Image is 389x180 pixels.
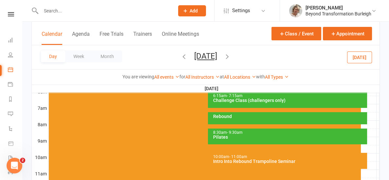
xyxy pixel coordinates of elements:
[213,98,366,103] div: Challenge Class (challengers only)
[100,31,123,45] button: Free Trials
[232,3,250,18] span: Settings
[213,159,366,164] div: Intro Into Rebound Trampoline Seminar
[92,50,122,62] button: Month
[213,155,366,159] div: 10:00am
[162,31,199,45] button: Online Meetings
[20,158,25,163] span: 2
[227,93,242,98] span: - 7:15am
[179,74,185,79] strong: for
[265,74,289,80] a: All Types
[65,50,92,62] button: Week
[220,74,224,79] strong: at
[32,120,48,129] th: 8am
[271,27,321,40] button: Class / Event
[122,74,154,79] strong: You are viewing
[8,78,23,92] a: Payments
[8,137,23,151] a: Product Sales
[323,27,372,40] button: Appointment
[306,11,371,17] div: Beyond Transformation Burleigh
[227,130,242,135] span: - 9:30am
[289,4,302,17] img: thumb_image1597172689.png
[8,92,23,107] a: Reports
[133,31,152,45] button: Trainers
[7,158,22,173] iframe: Intercom live chat
[194,51,217,61] button: [DATE]
[347,51,372,63] button: [DATE]
[154,74,179,80] a: All events
[72,31,90,45] button: Agenda
[32,104,48,112] th: 7am
[256,74,265,79] strong: with
[229,154,247,159] span: - 11:00am
[48,85,377,93] th: [DATE]
[32,170,48,178] th: 11am
[213,130,366,135] div: 8:30am
[185,74,220,80] a: All Instructors
[32,153,48,161] th: 10am
[41,50,65,62] button: Day
[8,48,23,63] a: People
[190,8,198,13] span: Add
[42,31,62,45] button: Calendar
[32,137,48,145] th: 9am
[224,74,256,80] a: All Locations
[213,114,366,119] div: Rebound
[306,5,371,11] div: [PERSON_NAME]
[8,63,23,78] a: Calendar
[213,94,366,98] div: 6:15am
[39,6,170,15] input: Search...
[178,5,206,16] button: Add
[8,33,23,48] a: Dashboard
[213,135,366,139] div: Pilates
